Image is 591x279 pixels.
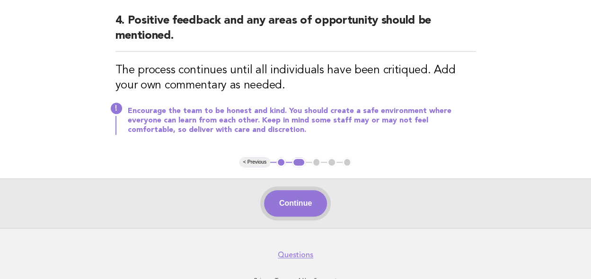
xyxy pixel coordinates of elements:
[276,157,286,167] button: 1
[115,63,476,93] h3: The process continues until all individuals have been critiqued. Add your own commentary as needed.
[128,106,476,135] p: Encourage the team to be honest and kind. You should create a safe environment where everyone can...
[115,13,476,52] h2: 4. Positive feedback and any areas of opportunity should be mentioned.
[278,250,313,260] a: Questions
[239,157,270,167] button: < Previous
[264,190,327,217] button: Continue
[292,157,306,167] button: 2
